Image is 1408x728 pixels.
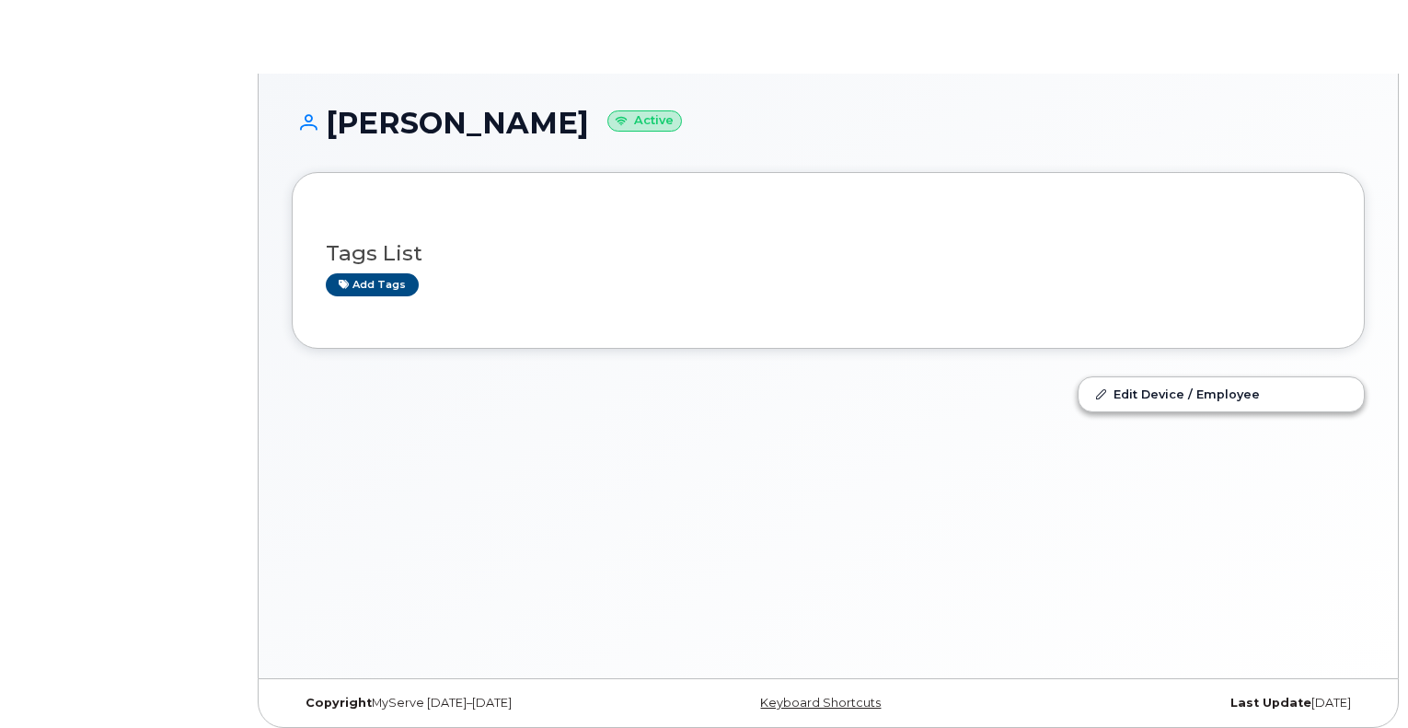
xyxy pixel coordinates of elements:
[760,696,881,710] a: Keyboard Shortcuts
[326,273,419,296] a: Add tags
[326,242,1331,265] h3: Tags List
[1230,696,1311,710] strong: Last Update
[292,107,1365,139] h1: [PERSON_NAME]
[292,696,650,711] div: MyServe [DATE]–[DATE]
[607,110,682,132] small: Active
[306,696,372,710] strong: Copyright
[1007,696,1365,711] div: [DATE]
[1079,377,1364,410] a: Edit Device / Employee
